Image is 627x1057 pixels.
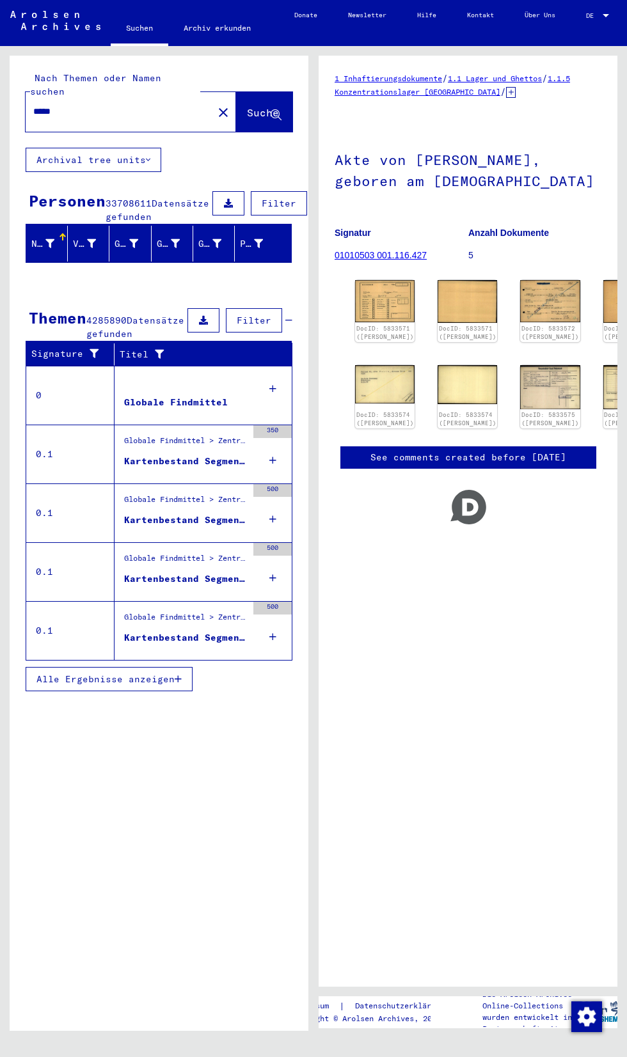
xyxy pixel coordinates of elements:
button: Filter [251,191,307,215]
a: Suchen [111,13,168,46]
span: / [500,86,506,97]
mat-label: Nach Themen oder Namen suchen [30,72,161,97]
button: Clear [210,99,236,125]
div: Kartenbestand Segment 1 [124,572,247,586]
button: Suche [236,92,292,132]
img: Zustimmung ändern [571,1001,602,1032]
div: Geburt‏ [157,237,180,251]
div: 500 [253,484,292,497]
span: DE [586,12,600,19]
span: / [542,72,548,84]
a: 01010503 001.116.427 [335,250,427,260]
span: 4285890 [86,315,127,326]
a: Archiv erkunden [168,13,266,43]
span: Alle Ergebnisse anzeigen [36,673,175,685]
a: Datenschutzerklärung [345,999,460,1013]
div: Geburtsdatum [198,233,237,254]
img: Arolsen_neg.svg [10,11,100,30]
a: 1 Inhaftierungsdokumente [335,74,442,83]
div: Globale Findmittel > Zentrale Namenkartei > Karten, die während oder unmittelbar vor der sequenti... [124,552,247,570]
div: Globale Findmittel [124,396,228,409]
p: 5 [468,249,601,262]
mat-header-cell: Geburt‏ [152,226,193,262]
a: DocID: 5833575 ([PERSON_NAME]) [521,411,579,427]
div: Kartenbestand Segment 1 [124,455,247,468]
td: 0.1 [26,483,115,542]
div: Nachname [31,237,54,251]
div: 500 [253,602,292,615]
div: Globale Findmittel > Zentrale Namenkartei > Karteikarten, die im Rahmen der sequentiellen Massend... [124,435,247,453]
div: Titel [120,348,267,361]
p: Die Arolsen Archives Online-Collections [482,989,580,1012]
img: 001.jpg [520,365,580,409]
div: Geburtsname [115,233,154,254]
td: 0.1 [26,601,115,660]
a: DocID: 5833571 ([PERSON_NAME]) [439,325,496,341]
a: 1.1 Lager und Ghettos [448,74,542,83]
h1: Akte von [PERSON_NAME], geboren am [DEMOGRAPHIC_DATA] [335,130,601,208]
td: 0.1 [26,542,115,601]
span: Datensätze gefunden [106,198,209,223]
td: 0 [26,366,115,425]
span: Suche [247,106,279,119]
span: 33708611 [106,198,152,209]
div: Kartenbestand Segment 1 [124,513,247,527]
a: DocID: 5833574 ([PERSON_NAME]) [356,411,414,427]
div: Globale Findmittel > Zentrale Namenkartei > Hinweiskarten und Originale, die in T/D-Fällen aufgef... [124,494,247,512]
img: 001.jpg [520,280,580,322]
div: Personen [29,189,106,212]
a: See comments created before [DATE] [370,451,566,464]
b: Signatur [335,228,371,238]
div: 350 [253,425,292,438]
div: Vorname [73,233,112,254]
div: Geburtsdatum [198,237,221,251]
div: Prisoner # [240,233,279,254]
mat-icon: close [216,105,231,120]
a: DocID: 5833574 ([PERSON_NAME]) [439,411,496,427]
button: Alle Ergebnisse anzeigen [26,667,193,691]
div: Nachname [31,233,70,254]
a: DocID: 5833571 ([PERSON_NAME]) [356,325,414,341]
span: Datensätze gefunden [86,315,184,340]
div: | [289,999,460,1013]
a: DocID: 5833572 ([PERSON_NAME]) [521,325,579,341]
img: 001.jpg [355,280,415,322]
mat-header-cell: Nachname [26,226,68,262]
img: 002.jpg [438,280,497,323]
div: Vorname [73,237,96,251]
div: Geburt‏ [157,233,196,254]
div: Titel [120,344,280,364]
mat-header-cell: Geburtsdatum [193,226,235,262]
div: Globale Findmittel > Zentrale Namenkartei > phonetisch sortierte Hinweiskarten, die für die Digit... [124,611,247,629]
b: Anzahl Dokumente [468,228,549,238]
button: Archival tree units [26,148,161,172]
div: Prisoner # [240,237,263,251]
span: Filter [262,198,296,209]
span: / [442,72,448,84]
p: Copyright © Arolsen Archives, 2021 [289,1013,460,1024]
div: Themen [29,306,86,329]
div: 500 [253,543,292,556]
mat-header-cell: Prisoner # [235,226,291,262]
button: Filter [226,308,282,333]
mat-header-cell: Geburtsname [109,226,151,262]
mat-header-cell: Vorname [68,226,109,262]
div: Signature [31,344,117,364]
td: 0.1 [26,425,115,483]
img: 002.jpg [438,365,497,403]
div: Geburtsname [115,237,138,251]
p: wurden entwickelt in Partnerschaft mit [482,1012,580,1035]
div: Kartenbestand Segment 1 [124,631,247,645]
span: Filter [237,315,271,326]
img: 001.jpg [355,365,415,403]
div: Signature [31,347,104,361]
